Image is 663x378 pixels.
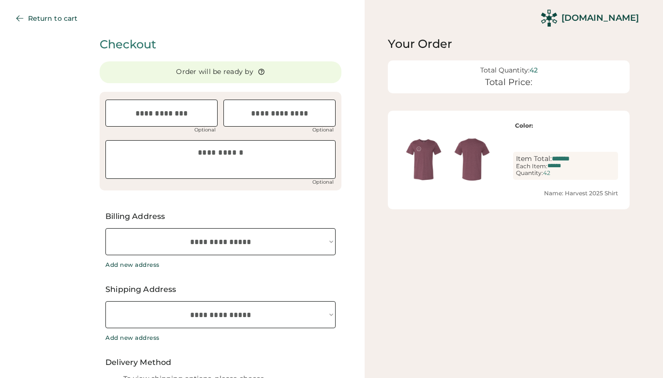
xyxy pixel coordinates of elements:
div: Your Order [388,36,630,52]
div: 42 [530,66,538,74]
div: Delivery Method [105,357,336,368]
div: Each Item: [516,163,547,170]
div: Shipping Address [105,284,336,295]
div: Optional [310,180,336,185]
div: Billing Address [105,211,336,222]
div: Optional [310,128,336,132]
img: generate-image [448,135,496,184]
img: generate-image [399,135,448,184]
strong: Color: [515,122,533,129]
div: Total Price: [485,77,532,88]
div: Order will be ready by [176,67,253,77]
div: [DOMAIN_NAME] [561,12,639,24]
button: Return to cart [8,9,89,28]
div: Add new address [105,334,160,342]
div: Add new address [105,261,160,269]
div: Optional [192,128,218,132]
img: Rendered Logo - Screens [541,10,558,27]
div: Name: Harvest 2025 Shirt [399,189,618,198]
div: Item Total: [516,155,552,163]
div: Quantity: [516,170,543,176]
div: Total Quantity: [480,66,530,74]
div: 42 [543,170,550,176]
div: Checkout [100,36,341,53]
